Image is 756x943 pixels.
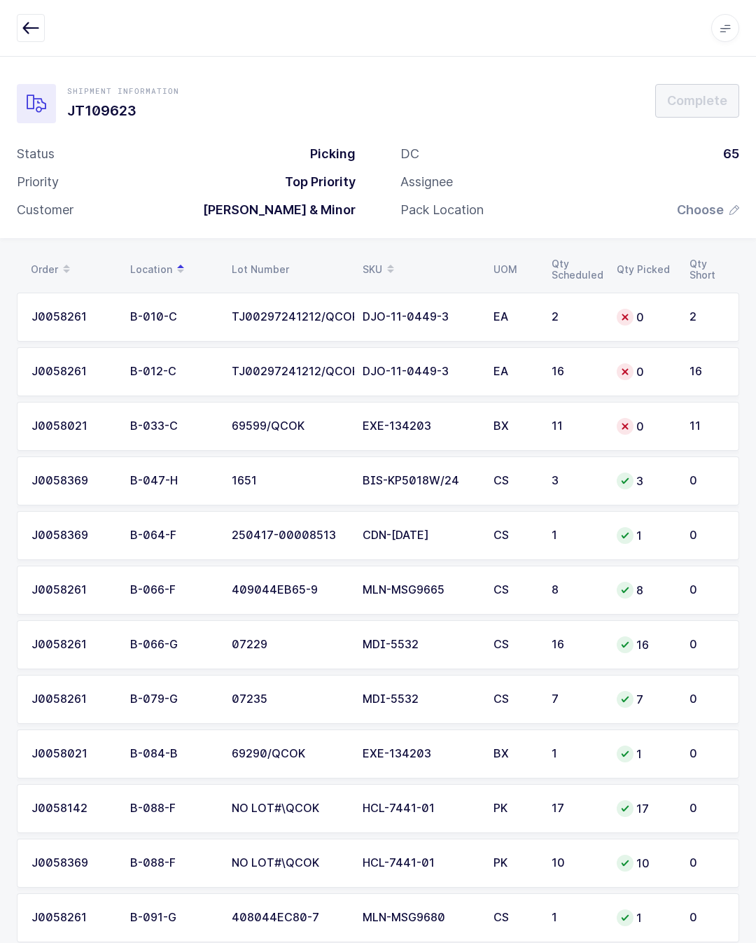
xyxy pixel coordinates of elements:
div: BX [493,748,535,760]
button: Complete [655,84,739,118]
div: 69290/QCOK [232,748,346,760]
div: Shipment Information [67,85,179,97]
div: Qty Short [689,258,725,281]
div: NO LOT#\QCOK [232,857,346,869]
div: [PERSON_NAME] & Minor [192,202,356,218]
div: EA [493,311,535,323]
div: 8 [552,584,600,596]
div: CS [493,475,535,487]
div: 0 [689,475,724,487]
div: 07235 [232,693,346,706]
div: Top Priority [274,174,356,190]
div: 1 [552,748,600,760]
div: 0 [689,802,724,815]
div: EXE-134203 [363,420,477,433]
span: 65 [723,146,739,161]
div: Customer [17,202,73,218]
div: 16 [689,365,724,378]
div: Qty Scheduled [552,258,600,281]
div: CS [493,693,535,706]
div: J0058369 [31,529,113,542]
div: 17 [617,800,673,817]
div: J0058369 [31,857,113,869]
div: PK [493,802,535,815]
div: DJO-11-0449-3 [363,365,477,378]
div: Order [31,258,113,281]
div: SKU [363,258,477,281]
div: 17 [552,802,600,815]
div: 69599/QCOK [232,420,346,433]
div: Assignee [400,174,453,190]
div: Qty Picked [617,264,673,275]
div: J0058261 [31,638,113,651]
div: 10 [552,857,600,869]
div: J0058261 [31,311,113,323]
div: MDI-5532 [363,693,477,706]
div: 07229 [232,638,346,651]
div: B-088-F [130,802,215,815]
div: EXE-134203 [363,748,477,760]
div: 0 [689,693,724,706]
div: 1 [617,527,673,544]
div: 0 [689,857,724,869]
div: J0058369 [31,475,113,487]
div: TJ00297241212/QCOK [232,311,346,323]
div: EA [493,365,535,378]
div: 0 [689,529,724,542]
div: 7 [552,693,600,706]
div: BIS-KP5018W/24 [363,475,477,487]
div: 0 [689,911,724,924]
div: B-079-G [130,693,215,706]
div: 11 [552,420,600,433]
div: 409044EB65-9 [232,584,346,596]
div: MLN-MSG9665 [363,584,477,596]
div: J0058261 [31,584,113,596]
div: MLN-MSG9680 [363,911,477,924]
div: 3 [617,473,673,489]
div: 2 [689,311,724,323]
div: Pack Location [400,202,484,218]
div: 1 [617,746,673,762]
div: B-084-B [130,748,215,760]
div: 250417-00008513 [232,529,346,542]
div: 1 [552,529,600,542]
div: 1 [617,909,673,926]
div: J0058021 [31,420,113,433]
div: 1 [552,911,600,924]
div: B-047-H [130,475,215,487]
div: 0 [617,418,673,435]
div: 0 [617,363,673,380]
div: 1651 [232,475,346,487]
div: B-066-G [130,638,215,651]
div: CDN-[DATE] [363,529,477,542]
div: B-066-F [130,584,215,596]
div: TJ00297241212/QCOK [232,365,346,378]
div: 408044EC80-7 [232,911,346,924]
div: B-012-C [130,365,215,378]
div: 0 [689,638,724,651]
div: J0058261 [31,693,113,706]
div: DC [400,146,419,162]
div: Picking [299,146,356,162]
div: B-033-C [130,420,215,433]
div: 0 [689,748,724,760]
div: Lot Number [232,264,346,275]
div: B-091-G [130,911,215,924]
div: Priority [17,174,59,190]
div: 3 [552,475,600,487]
div: B-010-C [130,311,215,323]
div: HCL-7441-01 [363,857,477,869]
div: CS [493,529,535,542]
div: 0 [617,309,673,326]
div: BX [493,420,535,433]
div: 10 [617,855,673,872]
div: B-064-F [130,529,215,542]
button: Choose [677,202,739,218]
span: Choose [677,202,724,218]
div: J0058261 [31,365,113,378]
div: Status [17,146,55,162]
div: CS [493,638,535,651]
div: CS [493,911,535,924]
div: 16 [617,636,673,653]
div: 0 [689,584,724,596]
